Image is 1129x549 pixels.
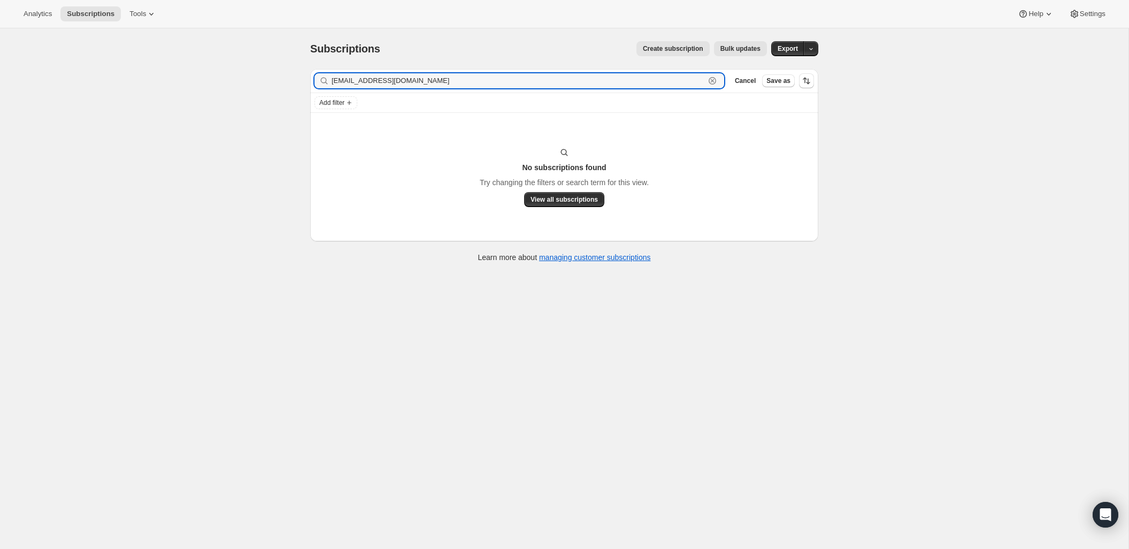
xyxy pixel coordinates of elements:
[531,195,598,204] span: View all subscriptions
[522,162,606,173] h3: No subscriptions found
[1011,6,1060,21] button: Help
[762,74,795,87] button: Save as
[332,73,705,88] input: Filter subscribers
[123,6,163,21] button: Tools
[707,75,718,86] button: Clear
[766,77,790,85] span: Save as
[799,73,814,88] button: Sort the results
[539,253,651,262] a: managing customer subscriptions
[731,74,760,87] button: Cancel
[24,10,52,18] span: Analytics
[129,10,146,18] span: Tools
[735,77,756,85] span: Cancel
[17,6,58,21] button: Analytics
[1080,10,1105,18] span: Settings
[1093,502,1118,528] div: Open Intercom Messenger
[720,44,761,53] span: Bulk updates
[1063,6,1112,21] button: Settings
[1028,10,1043,18] span: Help
[643,44,703,53] span: Create subscription
[310,43,380,55] span: Subscriptions
[478,252,651,263] p: Learn more about
[636,41,710,56] button: Create subscription
[524,192,604,207] button: View all subscriptions
[60,6,121,21] button: Subscriptions
[480,177,649,188] p: Try changing the filters or search term for this view.
[67,10,114,18] span: Subscriptions
[319,98,344,107] span: Add filter
[771,41,804,56] button: Export
[778,44,798,53] span: Export
[314,96,357,109] button: Add filter
[714,41,767,56] button: Bulk updates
